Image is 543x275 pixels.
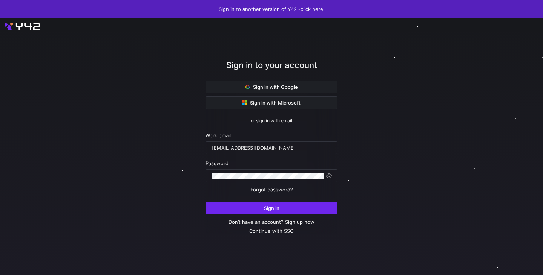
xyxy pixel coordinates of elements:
span: Sign in with Google [245,84,298,90]
span: Password [206,160,229,166]
a: click here. [301,6,325,12]
span: Sign in with Microsoft [242,100,301,106]
span: Sign in [264,205,279,211]
button: Sign in with Microsoft [206,96,337,109]
a: Continue with SSO [249,228,294,234]
span: Work email [206,132,231,138]
span: or sign in with email [251,118,292,123]
a: Don’t have an account? Sign up now [229,219,314,225]
button: Sign in [206,202,337,214]
a: Forgot password? [250,187,293,193]
div: Sign in to your account [206,59,337,81]
button: Sign in with Google [206,81,337,93]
